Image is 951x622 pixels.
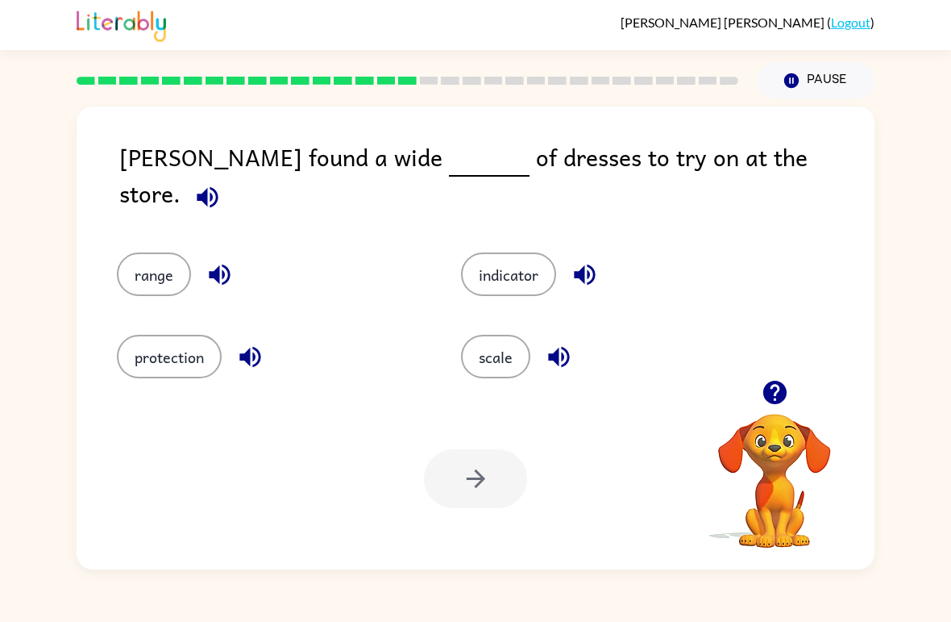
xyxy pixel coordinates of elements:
video: Your browser must support playing .mp4 files to use Literably. Please try using another browser. [694,389,855,550]
button: protection [117,335,222,378]
div: ( ) [621,15,874,30]
button: scale [461,335,530,378]
a: Logout [831,15,870,30]
button: indicator [461,253,556,296]
button: range [117,253,191,296]
div: [PERSON_NAME] found a wide of dresses to try on at the store. [119,139,874,220]
span: [PERSON_NAME] [PERSON_NAME] [621,15,827,30]
button: Pause [758,62,874,99]
img: Literably [77,6,166,42]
